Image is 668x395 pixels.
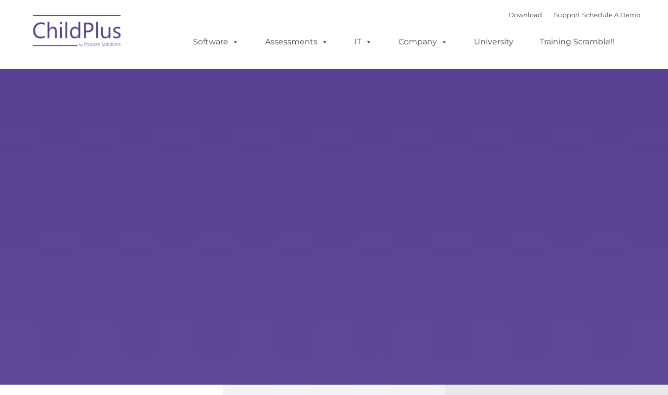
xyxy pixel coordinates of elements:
[183,32,249,52] a: Software
[28,8,127,57] img: ChildPlus by Procare Solutions
[509,11,542,19] a: Download
[464,32,523,52] a: University
[554,11,580,19] a: Support
[530,32,624,52] a: Training Scramble!!
[509,11,640,19] font: |
[255,32,338,52] a: Assessments
[582,11,640,19] a: Schedule A Demo
[389,32,458,52] a: Company
[345,32,382,52] a: IT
